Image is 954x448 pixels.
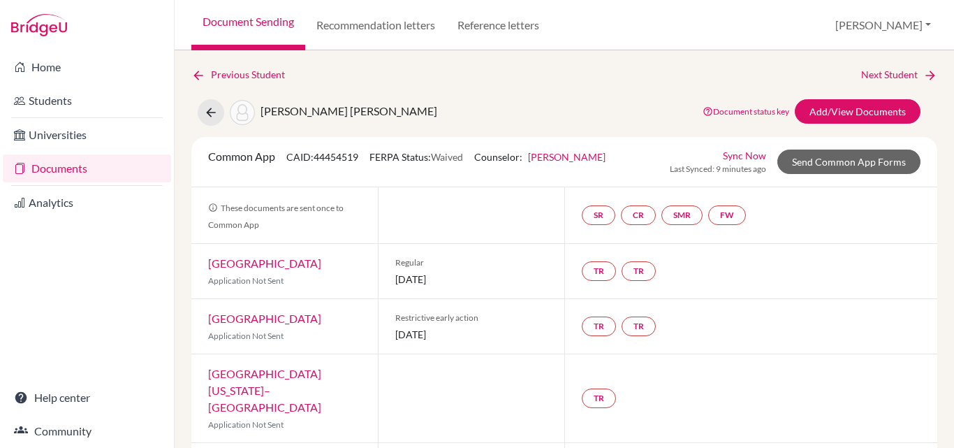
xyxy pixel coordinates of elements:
[703,106,789,117] a: Document status key
[3,87,171,115] a: Students
[208,203,344,230] span: These documents are sent once to Common App
[3,189,171,217] a: Analytics
[286,151,358,163] span: CAID: 44454519
[3,53,171,81] a: Home
[661,205,703,225] a: SMR
[3,417,171,445] a: Community
[723,148,766,163] a: Sync Now
[621,205,656,225] a: CR
[395,312,548,324] span: Restrictive early action
[395,272,548,287] span: [DATE]
[861,67,937,82] a: Next Student
[708,205,746,225] a: FW
[622,317,656,336] a: TR
[829,12,937,38] button: [PERSON_NAME]
[795,99,920,124] a: Add/View Documents
[582,389,616,408] a: TR
[208,331,284,341] span: Application Not Sent
[369,151,463,163] span: FERPA Status:
[395,327,548,342] span: [DATE]
[208,275,284,286] span: Application Not Sent
[3,384,171,412] a: Help center
[208,367,321,414] a: [GEOGRAPHIC_DATA][US_STATE]–[GEOGRAPHIC_DATA]
[431,151,463,163] span: Waived
[208,256,321,270] a: [GEOGRAPHIC_DATA]
[260,104,437,117] span: [PERSON_NAME] [PERSON_NAME]
[528,151,606,163] a: [PERSON_NAME]
[777,150,920,174] a: Send Common App Forms
[670,163,766,175] span: Last Synced: 9 minutes ago
[11,14,67,36] img: Bridge-U
[208,419,284,430] span: Application Not Sent
[395,256,548,269] span: Regular
[474,151,606,163] span: Counselor:
[191,67,296,82] a: Previous Student
[208,150,275,163] span: Common App
[3,154,171,182] a: Documents
[582,317,616,336] a: TR
[582,205,615,225] a: SR
[3,121,171,149] a: Universities
[622,261,656,281] a: TR
[208,312,321,325] a: [GEOGRAPHIC_DATA]
[582,261,616,281] a: TR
